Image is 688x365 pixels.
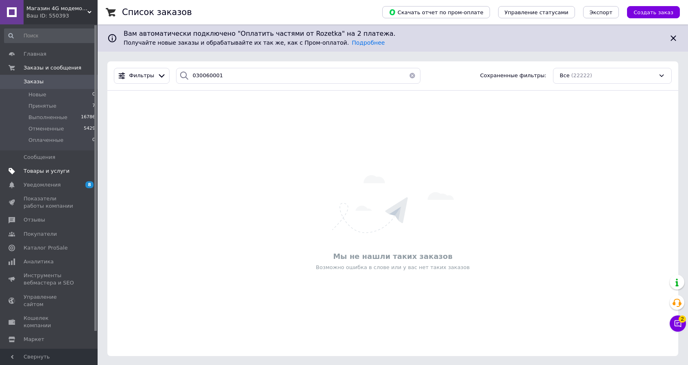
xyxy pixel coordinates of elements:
span: Маркет [24,336,44,343]
div: Ваш ID: 550393 [26,12,98,20]
span: Отзывы [24,216,45,224]
div: Возможно ошибка в слове или у вас нет таких заказов [111,264,674,271]
input: Поиск по номеру заказа, ФИО покупателя, номеру телефона, Email, номеру накладной [176,68,420,84]
span: 0 [92,91,95,98]
button: Создать заказ [627,6,680,18]
span: Заказы и сообщения [24,64,81,72]
span: Каталог ProSale [24,244,67,252]
button: Экспорт [583,6,619,18]
span: 2 [679,315,686,322]
span: Управление сайтом [24,293,75,308]
span: Фильтры [129,72,155,80]
span: Отмененные [28,125,64,133]
span: Кошелек компании [24,315,75,329]
button: Очистить [404,68,420,84]
span: 5429 [84,125,95,133]
span: Управление статусами [505,9,568,15]
span: Уведомления [24,181,61,189]
span: Создать заказ [634,9,673,15]
span: Вам автоматически подключено "Оплатить частями от Rozetka" на 2 платежа. [124,29,662,39]
span: 8 [85,181,94,188]
span: Заказы [24,78,44,85]
span: 0 [92,137,95,144]
a: Создать заказ [619,9,680,15]
span: (22222) [571,72,592,78]
span: Аналитика [24,258,54,265]
h1: Список заказов [122,7,192,17]
span: Инструменты вебмастера и SEO [24,272,75,287]
span: Получайте новые заказы и обрабатывайте их так же, как с Пром-оплатой. [124,39,385,46]
button: Чат с покупателем2 [670,315,686,332]
span: Товары и услуги [24,167,70,175]
span: 16786 [81,114,95,121]
span: Экспорт [590,9,612,15]
button: Управление статусами [498,6,575,18]
span: Выполненные [28,114,67,121]
span: Магазин 4G модемов "BuyMe" [26,5,87,12]
span: Сохраненные фильтры: [480,72,546,80]
div: Мы не нашли таких заказов [111,251,674,261]
input: Поиск [4,28,96,43]
span: Сообщения [24,154,55,161]
button: Скачать отчет по пром-оплате [382,6,490,18]
a: Подробнее [352,39,385,46]
span: Принятые [28,102,57,110]
span: Скачать отчет по пром-оплате [389,9,483,16]
span: 7 [92,102,95,110]
span: Новые [28,91,46,98]
span: Оплаченные [28,137,63,144]
img: Ничего не найдено [332,175,454,233]
span: Показатели работы компании [24,195,75,210]
span: Главная [24,50,46,58]
span: Все [560,72,570,80]
span: Покупатели [24,230,57,238]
